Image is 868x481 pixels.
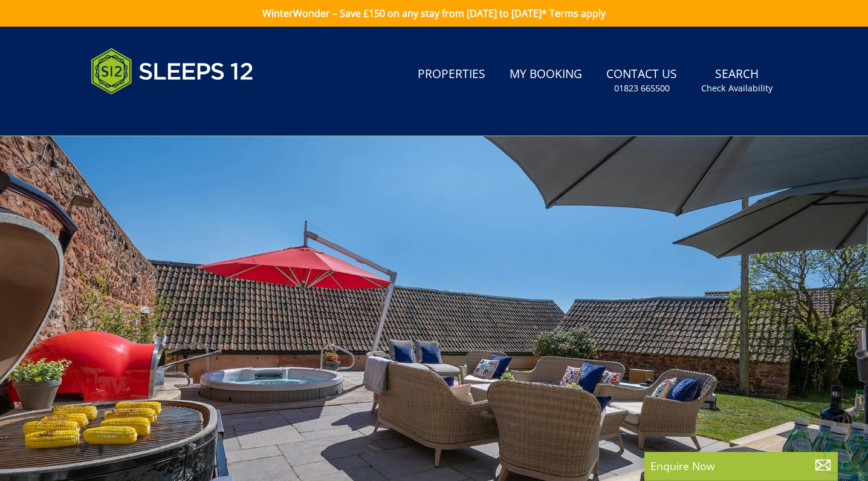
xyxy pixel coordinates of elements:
[701,82,772,94] small: Check Availability
[696,61,777,100] a: SearchCheck Availability
[85,109,212,119] iframe: Customer reviews powered by Trustpilot
[601,61,682,100] a: Contact Us01823 665500
[413,61,490,88] a: Properties
[650,458,832,474] p: Enquire Now
[91,41,254,102] img: Sleeps 12
[505,61,587,88] a: My Booking
[614,82,670,94] small: 01823 665500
